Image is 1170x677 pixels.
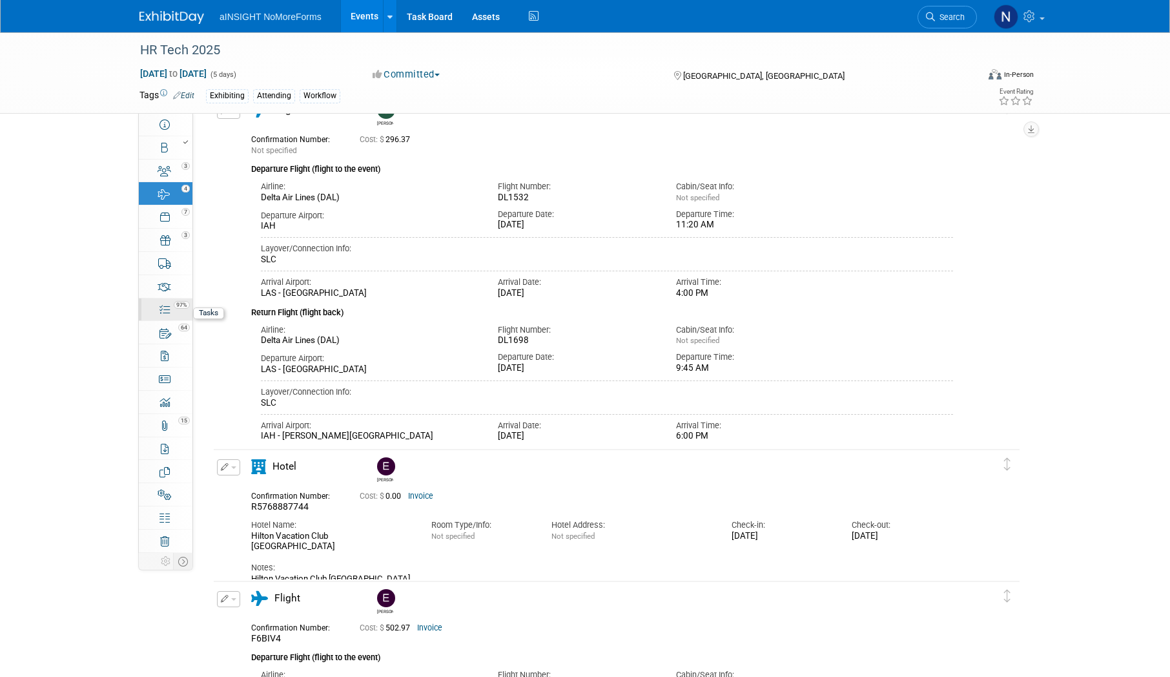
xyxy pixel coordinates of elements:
div: Hotel Name: [251,519,412,531]
img: Eric Guimond [377,589,395,607]
span: Search [935,12,965,22]
div: DL1532 [498,193,656,203]
div: Arrival Airport: [261,420,478,432]
i: Click and drag to move item [1004,458,1011,471]
div: Hilton Vacation Club [GEOGRAPHIC_DATA] [251,531,412,553]
div: [DATE] [852,531,952,542]
span: [DATE] [DATE] [139,68,207,79]
div: IAH [261,221,478,232]
div: Exhibiting [206,89,249,103]
div: Departure Date: [498,209,656,220]
div: Hotel Address: [551,519,712,531]
div: Confirmation Number: [251,620,340,633]
div: Cabin/Seat Info: [676,181,834,193]
a: Invoice [408,492,433,501]
div: Confirmation Number: [251,131,340,145]
span: Hotel [272,461,296,472]
div: Attending [253,89,295,103]
span: R5768887744 [251,501,309,512]
a: Search [918,6,977,28]
a: 3 [139,160,192,182]
div: Departure Flight (flight to the event) [251,645,953,664]
div: Check-out: [852,519,952,531]
span: 296.37 [360,135,415,144]
div: Departure Time: [676,209,834,220]
span: 15 [178,417,190,424]
div: Layover/Connection Info: [261,386,953,398]
a: 15 [139,414,192,437]
span: 502.97 [360,623,415,632]
a: 3 [139,229,192,251]
span: 4 [181,185,190,193]
div: Room Type/Info: [431,519,532,531]
div: Event Rating [998,89,1033,95]
span: [GEOGRAPHIC_DATA], [GEOGRAPHIC_DATA] [683,71,845,81]
div: Cabin/Seat Info: [676,324,834,336]
span: 64 [178,324,190,331]
div: Departure Airport: [261,210,478,222]
div: Arrival Time: [676,420,834,432]
div: Arrival Date: [498,420,656,432]
div: Workflow [300,89,340,103]
div: 11:20 AM [676,220,834,231]
div: [DATE] [498,288,656,299]
div: Delta Air Lines (DAL) [261,335,478,346]
div: Flight Number: [498,181,656,193]
i: Hotel [251,459,266,474]
div: Departure Date: [498,351,656,363]
div: DL1698 [498,335,656,346]
a: 4 [139,182,192,205]
div: SLC [261,255,953,266]
div: [DATE] [732,531,832,542]
div: Confirmation Number: [251,488,340,501]
span: (5 days) [209,70,236,79]
img: ExhibitDay [139,11,204,24]
a: 7 [139,205,192,228]
span: Not specified [676,336,719,345]
div: Eric Guimond [374,589,396,614]
div: [DATE] [498,431,656,442]
td: Personalize Event Tab Strip [158,553,174,570]
div: LAS - [GEOGRAPHIC_DATA] [261,288,478,299]
div: Airline: [261,181,478,193]
span: Cost: $ [360,135,385,144]
div: Arrival Time: [676,276,834,288]
div: Eric Guimond [377,475,393,483]
img: Format-Inperson.png [989,69,1001,79]
span: Not specified [551,532,595,541]
div: Notes: [251,562,953,574]
span: Flight [274,592,300,604]
div: [DATE] [498,220,656,231]
span: F6BIV4 [251,633,281,643]
div: SLC [261,398,953,409]
span: Not specified [251,146,297,155]
div: [DATE] [498,363,656,374]
td: Tags [139,89,194,103]
div: Hilton Vacation Club [GEOGRAPHIC_DATA] [251,574,953,584]
span: 97% [174,301,190,309]
div: HR Tech 2025 [136,39,958,62]
div: Return Flight (flight back) [251,299,953,319]
a: Edit [173,91,194,100]
span: aINSIGHT NoMoreForms [220,12,322,22]
div: Layover/Connection Info: [261,243,953,255]
div: Arrival Date: [498,276,656,288]
span: 0.00 [360,492,406,501]
a: 97% [139,298,192,321]
div: Departure Flight (flight to the event) [251,156,953,176]
a: 64 [139,321,192,344]
img: Eric Guimond [377,457,395,475]
div: Check-in: [732,519,832,531]
div: Teresa Papanicolaou [377,119,393,126]
div: Eric Guimond [374,457,396,483]
div: LAS - [GEOGRAPHIC_DATA] [261,364,478,375]
span: Not specified [431,532,475,541]
i: Click and drag to move item [1004,590,1011,603]
span: Not specified [676,193,719,202]
div: 9:45 AM [676,363,834,374]
div: Event Format [901,67,1034,87]
div: Airline: [261,324,478,336]
div: Departure Airport: [261,353,478,364]
div: IAH - [PERSON_NAME][GEOGRAPHIC_DATA] [261,431,478,442]
td: Toggle Event Tabs [174,553,193,570]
